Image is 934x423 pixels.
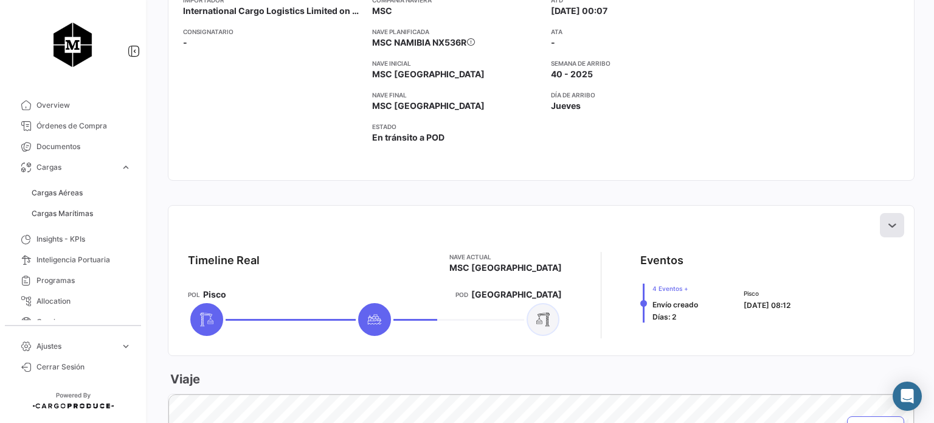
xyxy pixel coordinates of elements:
[372,100,485,112] span: MSC [GEOGRAPHIC_DATA]
[36,121,131,131] span: Órdenes de Compra
[551,27,721,37] app-card-info-title: ATA
[10,136,136,157] a: Documentos
[372,5,392,17] span: MSC
[551,5,607,17] span: [DATE] 00:07
[32,208,93,219] span: Cargas Marítimas
[188,290,200,299] app-card-info-title: POL
[183,37,187,49] span: -
[36,316,131,327] span: Courier
[36,162,116,173] span: Cargas
[372,68,485,80] span: MSC [GEOGRAPHIC_DATA]
[372,58,542,68] app-card-info-title: Nave inicial
[744,288,790,298] span: Pisco
[455,290,468,299] app-card-info-title: POD
[551,68,593,80] span: 40 - 2025
[471,288,562,301] span: [GEOGRAPHIC_DATA]
[372,27,542,37] app-card-info-title: Nave planificada
[893,382,922,411] div: Abrir Intercom Messenger
[10,95,136,116] a: Overview
[551,58,721,68] app-card-info-title: Semana de Arribo
[188,252,260,269] div: Timeline Real
[203,288,226,301] span: Pisco
[640,252,683,269] div: Eventos
[36,341,116,352] span: Ajustes
[32,187,83,198] span: Cargas Aéreas
[551,37,555,49] span: -
[183,5,362,17] span: International Cargo Logistics Limited on behalf of UNITED EXPORTS LIMITED
[10,116,136,136] a: Órdenes de Compra
[449,262,562,274] span: MSC [GEOGRAPHIC_DATA]
[744,301,790,310] span: [DATE] 08:12
[372,37,466,47] span: MSC NAMIBIA NX536R
[449,252,562,262] app-card-info-title: Nave actual
[652,312,676,321] span: Días: 2
[10,250,136,270] a: Inteligencia Portuaria
[183,27,362,37] app-card-info-title: Consignatario
[10,229,136,250] a: Insights - KPIs
[27,205,136,223] a: Cargas Marítimas
[36,296,131,307] span: Allocation
[372,122,542,131] app-card-info-title: Estado
[551,100,581,112] span: Jueves
[36,254,131,265] span: Inteligencia Portuaria
[10,291,136,312] a: Allocation
[652,284,698,293] span: 4 Eventos +
[372,90,542,100] app-card-info-title: Nave final
[652,300,698,309] span: Envío creado
[36,275,131,286] span: Programas
[27,184,136,202] a: Cargas Aéreas
[120,341,131,352] span: expand_more
[10,270,136,291] a: Programas
[551,90,721,100] app-card-info-title: Día de Arribo
[120,162,131,173] span: expand_more
[36,100,131,111] span: Overview
[10,312,136,332] a: Courier
[36,362,131,372] span: Cerrar Sesión
[168,371,200,388] h3: Viaje
[36,234,131,245] span: Insights - KPIs
[36,141,131,152] span: Documentos
[372,131,445,144] span: En tránsito a POD
[43,15,103,75] img: migiva.png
